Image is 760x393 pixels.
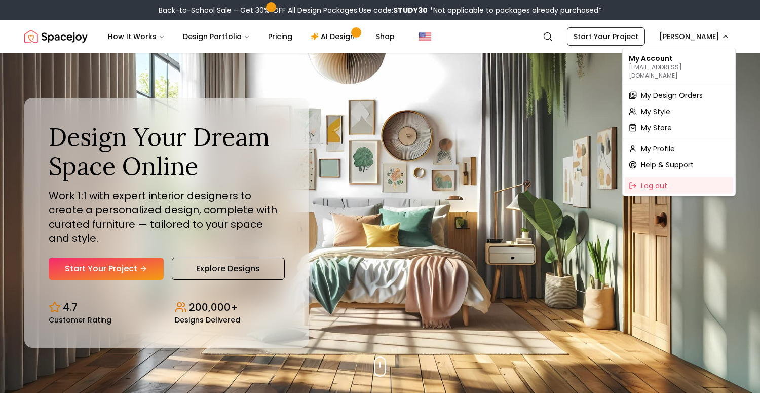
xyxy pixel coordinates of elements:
[625,87,733,103] a: My Design Orders
[625,157,733,173] a: Help & Support
[641,123,672,133] span: My Store
[625,103,733,120] a: My Style
[641,106,670,117] span: My Style
[625,50,733,83] div: My Account
[625,140,733,157] a: My Profile
[625,120,733,136] a: My Store
[622,48,736,196] div: [PERSON_NAME]
[641,90,703,100] span: My Design Orders
[641,144,675,154] span: My Profile
[641,160,694,170] span: Help & Support
[641,181,667,191] span: Log out
[629,63,729,80] p: [EMAIL_ADDRESS][DOMAIN_NAME]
